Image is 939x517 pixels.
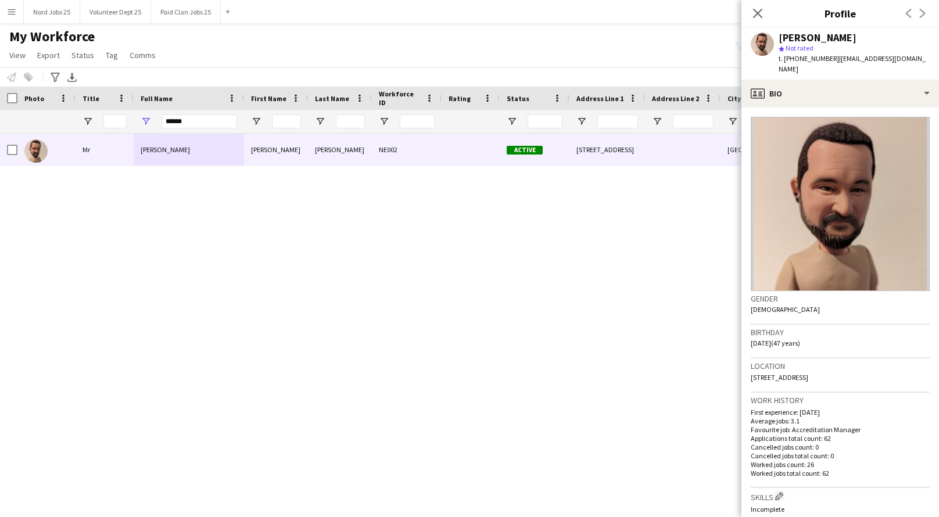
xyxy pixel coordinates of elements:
input: Status Filter Input [528,114,562,128]
a: Comms [125,48,160,63]
span: First Name [251,94,286,103]
h3: Work history [751,395,930,405]
p: Cancelled jobs count: 0 [751,443,930,451]
span: Comms [130,50,156,60]
button: Open Filter Menu [652,116,662,127]
a: Status [67,48,99,63]
p: First experience: [DATE] [751,408,930,417]
h3: Profile [741,6,939,21]
span: [DEMOGRAPHIC_DATA] [751,305,820,314]
a: View [5,48,30,63]
div: [GEOGRAPHIC_DATA] [721,134,790,166]
span: Title [83,94,99,103]
button: Open Filter Menu [379,116,389,127]
button: Paid Clan Jobs 25 [151,1,221,23]
span: Photo [24,94,44,103]
span: Address Line 2 [652,94,699,103]
div: [STREET_ADDRESS] [569,134,645,166]
input: Full Name Filter Input [162,114,237,128]
p: Average jobs: 3.1 [751,417,930,425]
p: Favourite job: Accreditation Manager [751,425,930,434]
div: [PERSON_NAME] [779,33,856,43]
app-action-btn: Advanced filters [48,70,62,84]
span: Export [37,50,60,60]
div: [PERSON_NAME] [308,134,372,166]
p: Applications total count: 62 [751,434,930,443]
span: | [EMAIL_ADDRESS][DOMAIN_NAME] [779,54,926,73]
div: NE002 [372,134,442,166]
button: Open Filter Menu [251,116,261,127]
span: Last Name [315,94,349,103]
button: Open Filter Menu [576,116,587,127]
span: Full Name [141,94,173,103]
div: Bio [741,80,939,107]
input: Address Line 1 Filter Input [597,114,638,128]
img: Crew avatar or photo [751,117,930,291]
input: Address Line 2 Filter Input [673,114,714,128]
input: First Name Filter Input [272,114,301,128]
span: Status [507,94,529,103]
button: Open Filter Menu [727,116,738,127]
span: Rating [449,94,471,103]
span: [STREET_ADDRESS] [751,373,808,382]
p: Worked jobs count: 26 [751,460,930,469]
input: Title Filter Input [103,114,127,128]
button: Open Filter Menu [141,116,151,127]
span: View [9,50,26,60]
button: Volunteer Dept 25 [80,1,151,23]
span: [PERSON_NAME] [141,145,190,154]
p: Worked jobs total count: 62 [751,469,930,477]
span: Active [507,146,543,155]
button: Open Filter Menu [507,116,517,127]
a: Export [33,48,64,63]
input: Last Name Filter Input [336,114,365,128]
button: Open Filter Menu [83,116,93,127]
div: Mr [76,134,134,166]
app-action-btn: Export XLSX [65,70,79,84]
a: Tag [101,48,123,63]
span: Address Line 1 [576,94,623,103]
div: [PERSON_NAME] [244,134,308,166]
button: Nord Jobs 25 [24,1,80,23]
h3: Skills [751,490,930,502]
input: Workforce ID Filter Input [400,114,435,128]
img: Stevie Taylor [24,139,48,163]
p: Incomplete [751,505,930,514]
span: Workforce ID [379,89,421,107]
span: My Workforce [9,28,95,45]
h3: Location [751,361,930,371]
span: t. [PHONE_NUMBER] [779,54,839,63]
span: Not rated [786,44,813,52]
button: Open Filter Menu [315,116,325,127]
h3: Gender [751,293,930,304]
p: Cancelled jobs total count: 0 [751,451,930,460]
span: Status [71,50,94,60]
span: City [727,94,741,103]
h3: Birthday [751,327,930,338]
span: Tag [106,50,118,60]
span: [DATE] (47 years) [751,339,800,347]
